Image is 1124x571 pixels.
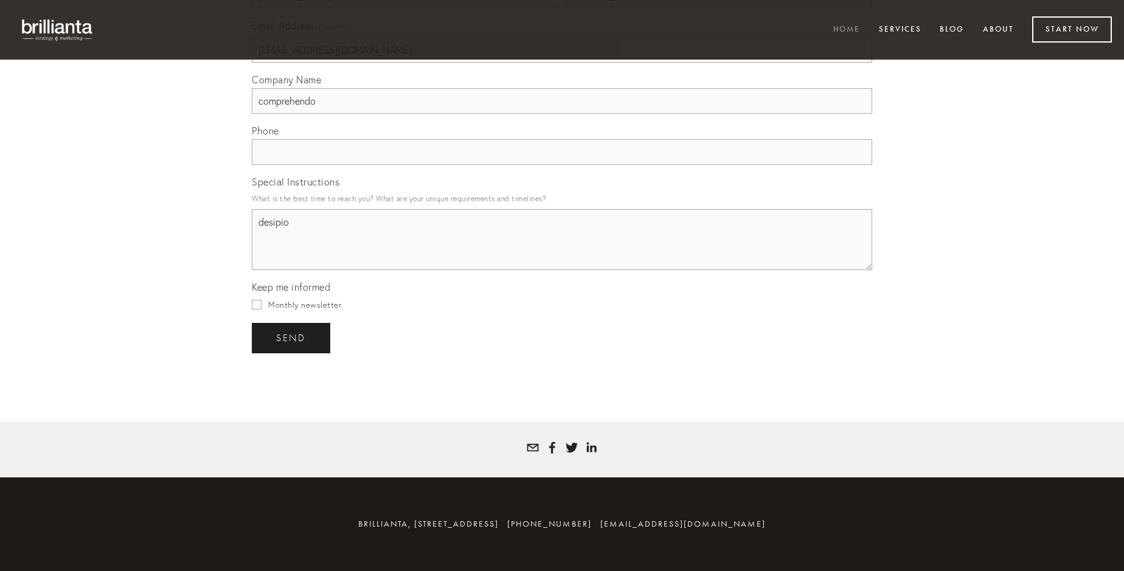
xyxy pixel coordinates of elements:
a: Tatyana White [585,441,597,454]
span: Company Name [252,74,321,86]
a: Start Now [1032,16,1112,43]
textarea: desipio [252,209,872,270]
a: About [975,20,1022,40]
span: [PHONE_NUMBER] [507,519,592,529]
button: sendsend [252,323,330,353]
a: tatyana@brillianta.com [527,441,539,454]
p: What is the best time to reach you? What are your unique requirements and timelines? [252,190,872,207]
a: Services [871,20,929,40]
img: brillianta - research, strategy, marketing [12,12,103,47]
a: Tatyana White [566,441,578,454]
span: Keep me informed [252,281,330,293]
a: Tatyana Bolotnikov White [546,441,558,454]
span: Phone [252,125,279,137]
span: brillianta, [STREET_ADDRESS] [358,519,499,529]
span: Special Instructions [252,176,339,188]
span: Monthly newsletter [268,300,341,310]
a: [EMAIL_ADDRESS][DOMAIN_NAME] [600,519,766,529]
span: send [276,333,306,344]
a: Blog [932,20,972,40]
input: Monthly newsletter [252,300,262,310]
a: Home [825,20,868,40]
